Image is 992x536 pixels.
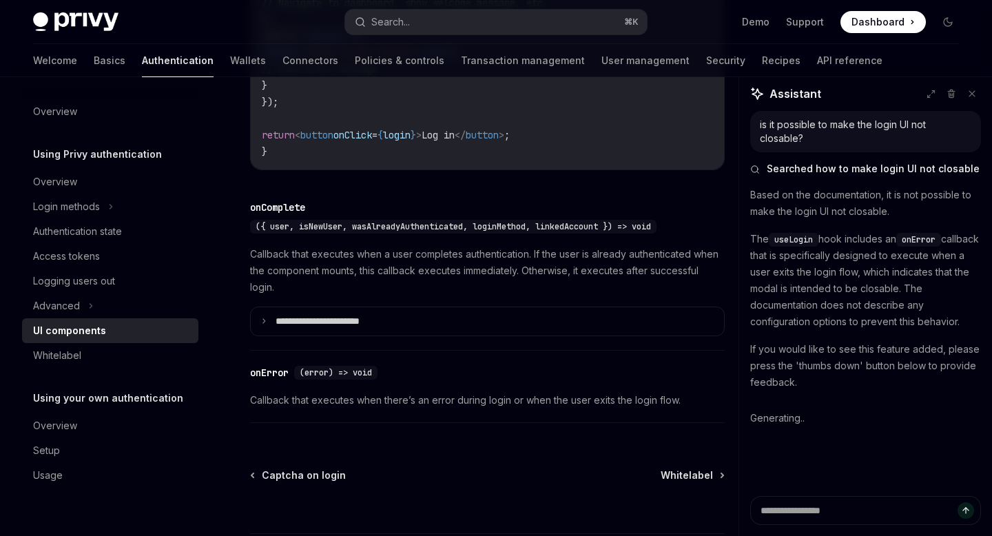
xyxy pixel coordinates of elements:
[760,118,971,145] div: is it possible to make the login UI not closable?
[33,103,77,120] div: Overview
[937,11,959,33] button: Toggle dark mode
[251,468,346,482] a: Captcha on login
[466,129,499,141] span: button
[333,129,372,141] span: onClick
[250,246,725,296] span: Callback that executes when a user completes authentication. If the user is already authenticated...
[355,44,444,77] a: Policies & controls
[22,269,198,293] a: Logging users out
[33,248,100,265] div: Access tokens
[33,442,60,459] div: Setup
[33,467,63,484] div: Usage
[250,392,725,409] span: Callback that executes when there’s an error during login or when the user exits the login flow.
[750,187,981,220] p: Based on the documentation, it is not possible to make the login UI not closable.
[33,198,100,215] div: Login methods
[262,129,295,141] span: return
[769,85,821,102] span: Assistant
[33,273,115,289] div: Logging users out
[282,44,338,77] a: Connectors
[461,44,585,77] a: Transaction management
[750,400,981,436] div: Generating..
[22,99,198,124] a: Overview
[817,44,882,77] a: API reference
[762,44,800,77] a: Recipes
[902,234,936,245] span: onError
[262,79,267,92] span: }
[661,468,723,482] a: Whitelabel
[262,96,278,108] span: });
[142,44,214,77] a: Authentication
[750,162,981,176] button: Searched how to make login UI not closable
[22,219,198,244] a: Authentication state
[33,322,106,339] div: UI components
[33,12,118,32] img: dark logo
[416,129,422,141] span: >
[33,223,122,240] div: Authentication state
[499,129,504,141] span: >
[250,200,305,214] div: onComplete
[33,44,77,77] a: Welcome
[851,15,905,29] span: Dashboard
[300,129,333,141] span: button
[661,468,713,482] span: Whitelabel
[33,418,77,434] div: Overview
[504,129,510,141] span: ;
[345,10,646,34] button: Search...⌘K
[94,44,125,77] a: Basics
[250,366,289,380] div: onError
[601,44,690,77] a: User management
[22,343,198,368] a: Whitelabel
[262,145,267,158] span: }
[371,14,410,30] div: Search...
[22,438,198,463] a: Setup
[958,502,974,519] button: Send message
[742,15,769,29] a: Demo
[422,129,455,141] span: Log in
[230,44,266,77] a: Wallets
[22,463,198,488] a: Usage
[33,298,80,314] div: Advanced
[22,169,198,194] a: Overview
[840,11,926,33] a: Dashboard
[774,234,813,245] span: useLogin
[22,413,198,438] a: Overview
[378,129,383,141] span: {
[383,129,411,141] span: login
[750,341,981,391] p: If you would like to see this feature added, please press the 'thumbs down' button below to provi...
[33,390,183,406] h5: Using your own authentication
[786,15,824,29] a: Support
[372,129,378,141] span: =
[22,318,198,343] a: UI components
[411,129,416,141] span: }
[300,367,372,378] span: (error) => void
[33,174,77,190] div: Overview
[767,162,980,176] span: Searched how to make login UI not closable
[750,231,981,330] p: The hook includes an callback that is specifically designed to execute when a user exits the logi...
[262,468,346,482] span: Captcha on login
[624,17,639,28] span: ⌘ K
[33,146,162,163] h5: Using Privy authentication
[455,129,466,141] span: </
[706,44,745,77] a: Security
[33,347,81,364] div: Whitelabel
[256,221,651,232] span: ({ user, isNewUser, wasAlreadyAuthenticated, loginMethod, linkedAccount }) => void
[295,129,300,141] span: <
[22,244,198,269] a: Access tokens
